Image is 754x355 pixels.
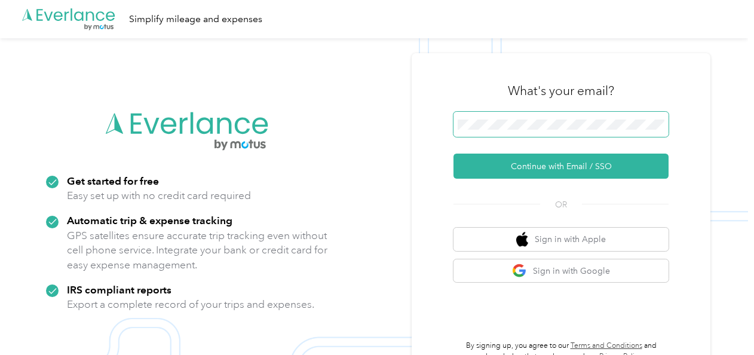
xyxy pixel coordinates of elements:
[453,154,669,179] button: Continue with Email / SSO
[540,198,582,211] span: OR
[571,341,642,350] a: Terms and Conditions
[67,175,159,187] strong: Get started for free
[67,283,171,296] strong: IRS compliant reports
[129,12,262,27] div: Simplify mileage and expenses
[67,188,251,203] p: Easy set up with no credit card required
[512,264,527,279] img: google logo
[516,232,528,247] img: apple logo
[67,228,328,273] p: GPS satellites ensure accurate trip tracking even without cell phone service. Integrate your bank...
[508,82,614,99] h3: What's your email?
[453,259,669,283] button: google logoSign in with Google
[453,228,669,251] button: apple logoSign in with Apple
[67,214,232,227] strong: Automatic trip & expense tracking
[67,297,314,312] p: Export a complete record of your trips and expenses.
